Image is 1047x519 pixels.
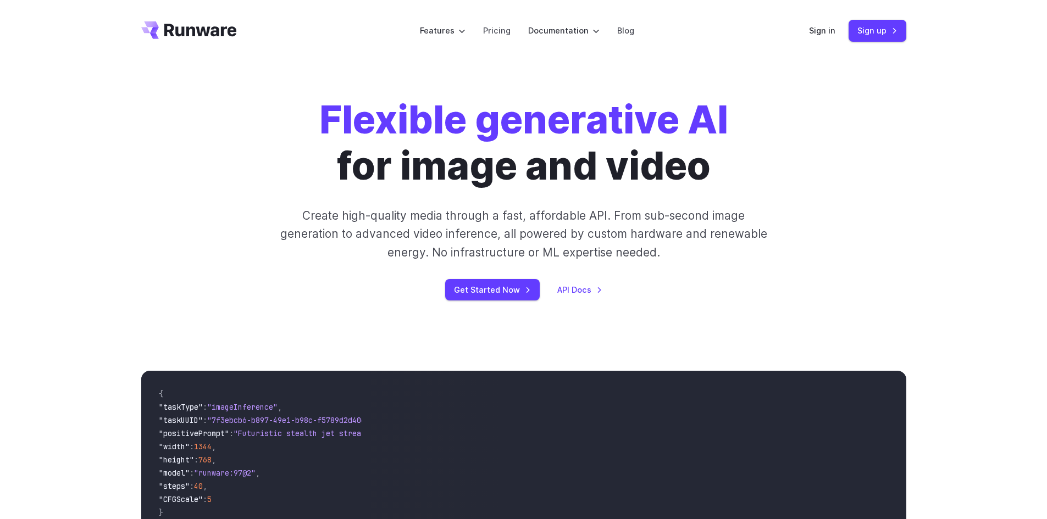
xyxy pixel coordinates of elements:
[617,24,634,37] a: Blog
[207,402,278,412] span: "imageInference"
[190,481,194,491] span: :
[809,24,835,37] a: Sign in
[483,24,511,37] a: Pricing
[849,20,906,41] a: Sign up
[203,415,207,425] span: :
[194,481,203,491] span: 40
[159,442,190,451] span: "width"
[229,428,234,438] span: :
[319,97,728,189] h1: for image and video
[234,428,634,438] span: "Futuristic stealth jet streaking through a neon-lit cityscape with glowing purple exhaust"
[212,455,216,465] span: ,
[194,455,198,465] span: :
[190,442,194,451] span: :
[319,96,728,143] strong: Flexible generative AI
[194,468,256,478] span: "runware:97@2"
[445,279,540,300] a: Get Started Now
[278,402,282,412] span: ,
[190,468,194,478] span: :
[159,402,203,412] span: "taskType"
[256,468,260,478] span: ,
[279,207,768,261] p: Create high-quality media through a fast, affordable API. From sub-second image generation to adv...
[207,494,212,504] span: 5
[159,428,229,438] span: "positivePrompt"
[528,24,600,37] label: Documentation
[207,415,374,425] span: "7f3ebcb6-b897-49e1-b98c-f5789d2d40d7"
[159,468,190,478] span: "model"
[159,389,163,399] span: {
[194,442,212,451] span: 1344
[159,507,163,517] span: }
[141,21,237,39] a: Go to /
[198,455,212,465] span: 768
[557,283,602,296] a: API Docs
[159,415,203,425] span: "taskUUID"
[212,442,216,451] span: ,
[420,24,466,37] label: Features
[159,455,194,465] span: "height"
[203,481,207,491] span: ,
[159,481,190,491] span: "steps"
[203,402,207,412] span: :
[159,494,203,504] span: "CFGScale"
[203,494,207,504] span: :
